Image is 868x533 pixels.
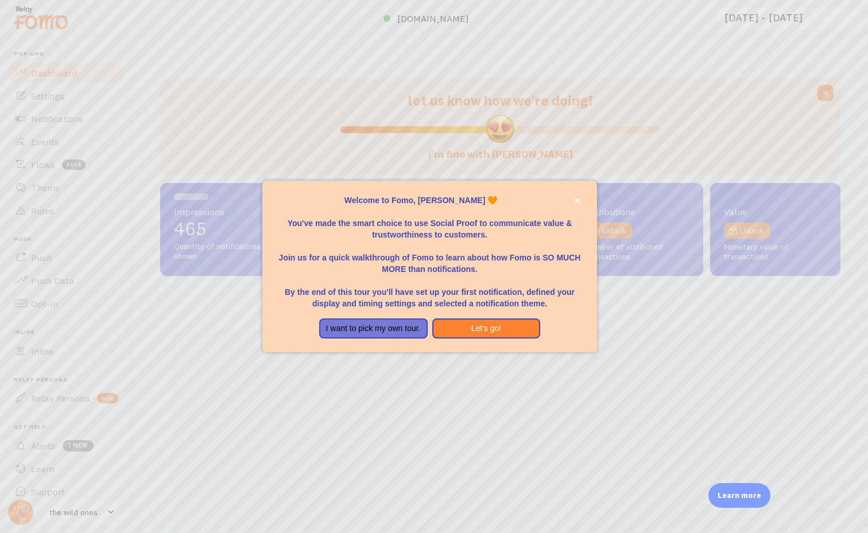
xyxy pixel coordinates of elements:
[432,318,541,339] button: Let's go!
[276,194,583,206] p: Welcome to Fomo, [PERSON_NAME] 🧡
[708,483,770,508] div: Learn more
[276,206,583,240] p: You've made the smart choice to use Social Proof to communicate value & trustworthiness to custom...
[571,194,583,207] button: close,
[276,240,583,275] p: Join us for a quick walkthrough of Fomo to learn about how Fomo is SO MUCH MORE than notifications.
[718,490,761,501] p: Learn more
[276,275,583,309] p: By the end of this tour you'll have set up your first notification, defined your display and timi...
[262,181,597,353] div: Welcome to Fomo, jenner 🧡You&amp;#39;ve made the smart choice to use Social Proof to communicate ...
[319,318,428,339] button: I want to pick my own tour.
